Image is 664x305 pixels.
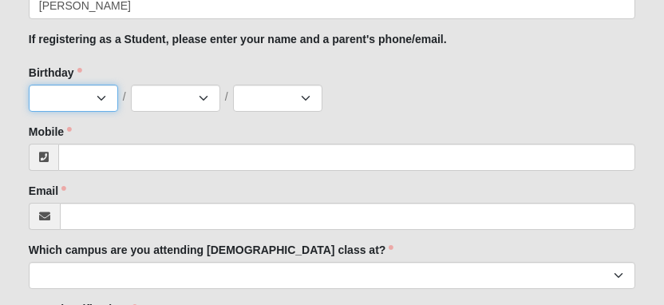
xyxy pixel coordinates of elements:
[29,124,72,140] label: Mobile
[225,89,228,106] span: /
[29,33,447,46] b: If registering as a Student, please enter your name and a parent's phone/email.
[123,89,126,106] span: /
[29,183,66,199] label: Email
[29,65,82,81] label: Birthday
[29,242,394,258] label: Which campus are you attending [DEMOGRAPHIC_DATA] class at?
